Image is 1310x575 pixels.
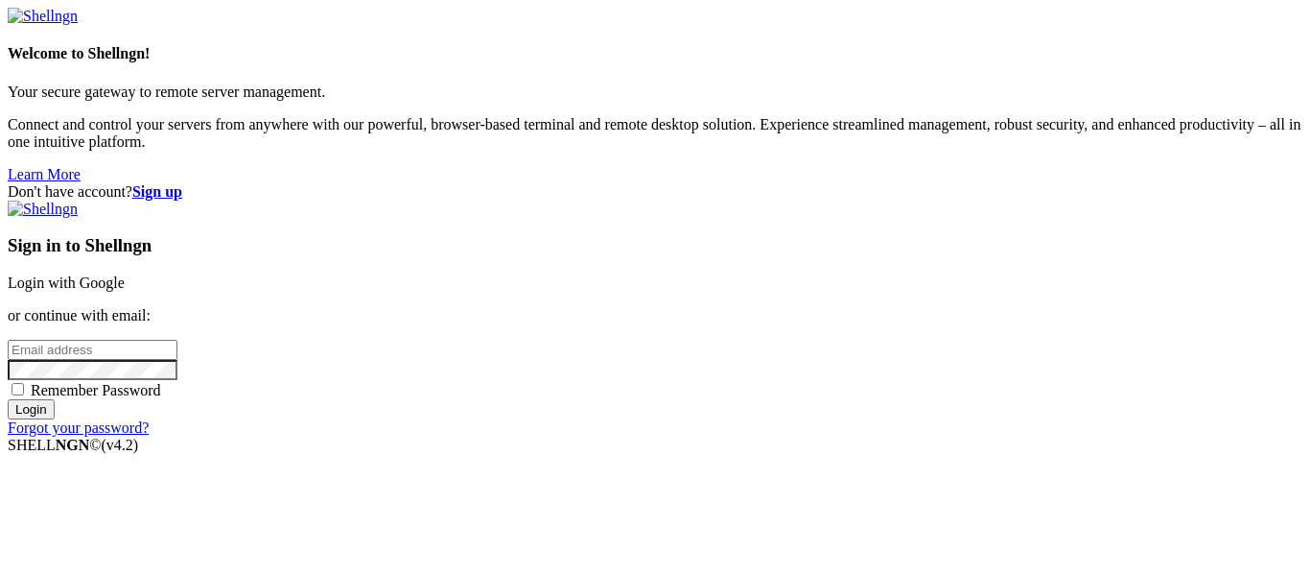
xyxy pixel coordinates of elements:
p: Your secure gateway to remote server management. [8,84,1302,101]
span: Remember Password [31,382,161,398]
p: Connect and control your servers from anywhere with our powerful, browser-based terminal and remo... [8,116,1302,151]
b: NGN [56,437,90,453]
input: Remember Password [12,383,24,395]
a: Login with Google [8,275,125,291]
img: Shellngn [8,8,78,25]
img: Shellngn [8,201,78,218]
input: Login [8,399,55,419]
h3: Sign in to Shellngn [8,235,1302,256]
p: or continue with email: [8,307,1302,324]
a: Learn More [8,166,81,182]
h4: Welcome to Shellngn! [8,45,1302,62]
input: Email address [8,340,177,360]
span: SHELL © [8,437,138,453]
a: Sign up [132,183,182,200]
span: 4.2.0 [102,437,139,453]
div: Don't have account? [8,183,1302,201]
a: Forgot your password? [8,419,149,436]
